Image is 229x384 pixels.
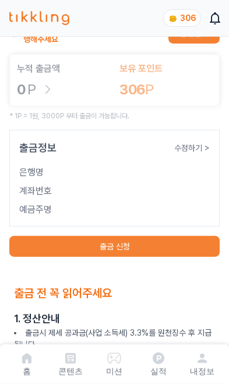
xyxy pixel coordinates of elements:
li: 출금시 제세 공과금(사업 소득세) 3.3%를 원천징수 후 지급됩니다. [14,327,215,350]
p: 1. 정산안내 [14,311,215,327]
img: 티끌링 [9,11,69,25]
span: 306 [180,13,196,23]
p: 콘텐츠 [58,365,83,377]
img: 미션 [107,351,121,365]
button: 출금 신청 [9,236,220,257]
p: 내정보 [190,365,214,377]
button: 미션 [93,349,136,379]
p: 계좌번호 [19,184,77,198]
p: 미션 [106,365,122,377]
a: 실적 [136,349,180,379]
a: 내정보 [181,349,224,379]
a: 콘텐츠 [48,349,92,379]
p: 출금 전 꼭 읽어주세요 [14,285,215,301]
p: 예금주명 [19,203,77,217]
p: 출금정보 [19,140,57,156]
a: 홈 [5,349,48,379]
a: coin 306 [163,9,199,27]
button: 수정하기 > [174,140,210,156]
p: 홈 [23,365,31,377]
p: 실적 [150,365,167,377]
img: coin [168,14,178,23]
p: 은행명 [19,165,77,179]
